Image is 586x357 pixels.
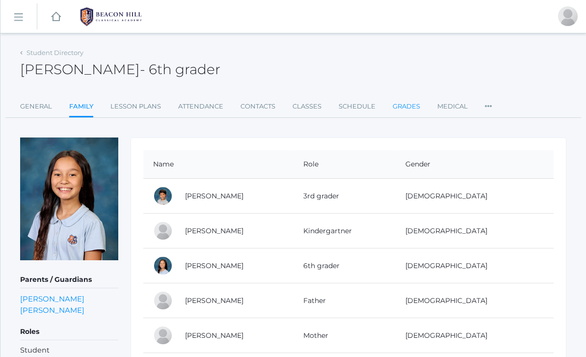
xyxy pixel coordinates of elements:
[393,97,420,116] a: Grades
[20,137,118,260] img: Parker Zeller
[20,62,220,77] h2: [PERSON_NAME]
[185,192,243,200] a: [PERSON_NAME]
[153,221,173,241] div: Shem Zeller
[558,6,578,26] div: Bradley Zeller
[293,150,396,179] th: Role
[185,296,243,305] a: [PERSON_NAME]
[140,61,220,78] span: - 6th grader
[153,291,173,310] div: Bradley Zeller
[437,97,468,116] a: Medical
[153,256,173,275] div: Parker Zeller
[293,179,396,214] td: 3rd grader
[143,150,293,179] th: Name
[74,4,148,29] img: 1_BHCALogos-05.png
[153,186,173,206] div: Owen Zeller
[293,318,396,353] td: Mother
[293,283,396,318] td: Father
[20,272,118,288] h5: Parents / Guardians
[396,214,554,248] td: [DEMOGRAPHIC_DATA]
[396,248,554,283] td: [DEMOGRAPHIC_DATA]
[396,179,554,214] td: [DEMOGRAPHIC_DATA]
[69,97,93,118] a: Family
[153,326,173,345] div: Taylor Zeller
[178,97,223,116] a: Attendance
[20,293,84,304] a: [PERSON_NAME]
[20,345,118,356] li: Student
[396,318,554,353] td: [DEMOGRAPHIC_DATA]
[27,49,83,56] a: Student Directory
[240,97,275,116] a: Contacts
[185,261,243,270] a: [PERSON_NAME]
[110,97,161,116] a: Lesson Plans
[20,97,52,116] a: General
[20,324,118,340] h5: Roles
[185,331,243,340] a: [PERSON_NAME]
[396,150,554,179] th: Gender
[185,226,243,235] a: [PERSON_NAME]
[396,283,554,318] td: [DEMOGRAPHIC_DATA]
[293,214,396,248] td: Kindergartner
[20,304,84,316] a: [PERSON_NAME]
[293,248,396,283] td: 6th grader
[293,97,321,116] a: Classes
[339,97,375,116] a: Schedule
